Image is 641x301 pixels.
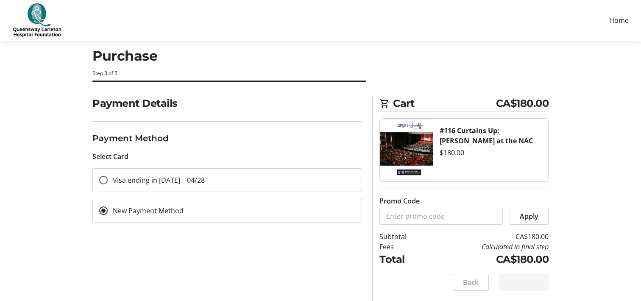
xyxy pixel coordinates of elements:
[113,176,205,185] span: Visa ending in [DATE]
[520,211,538,221] span: Apply
[7,3,67,37] img: QCH Foundation's Logo
[440,148,541,158] div: $180.00
[428,242,549,252] td: Calculated in final step
[92,70,549,77] div: Step 3 of 5
[604,12,634,28] a: Home
[108,206,184,216] label: New Payment Method
[92,132,362,145] h3: Payment Method
[379,252,428,267] td: Total
[428,231,549,242] td: CA$180.00
[440,126,533,145] strong: #116 Curtains Up: [PERSON_NAME] at the NAC
[379,242,428,252] td: Fees
[496,96,549,111] span: CA$180.00
[510,208,549,225] button: Apply
[379,196,420,206] label: Promo Code
[379,231,428,242] td: Subtotal
[92,151,362,162] div: Select Card
[187,176,205,185] span: 04/28
[92,46,549,66] h1: Purchase
[92,96,362,111] h2: Payment Details
[393,96,496,111] span: Cart
[380,119,433,181] img: #116 Curtains Up: Hahn at the NAC
[379,208,503,225] input: Enter promo code
[428,252,549,267] td: CA$180.00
